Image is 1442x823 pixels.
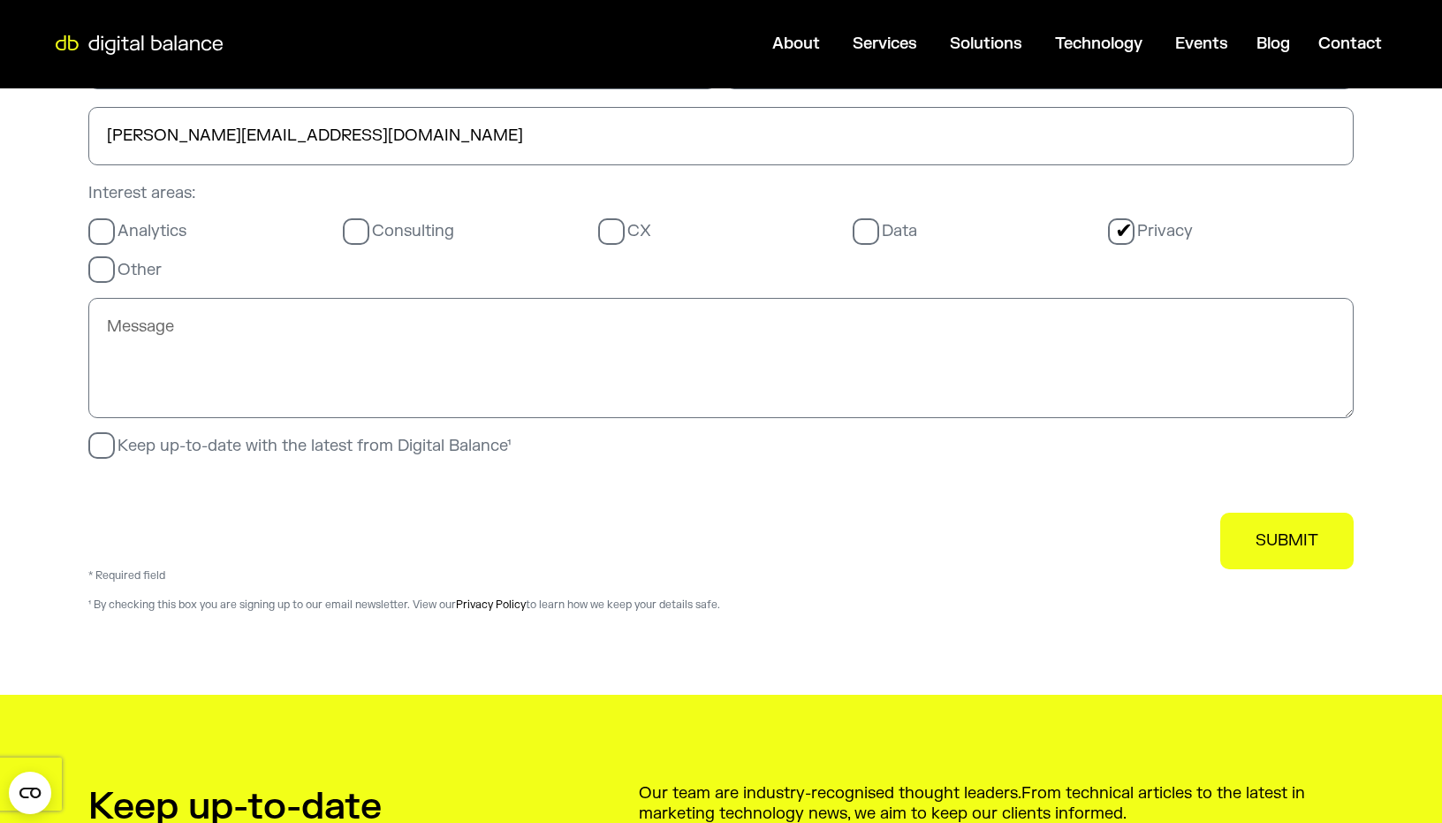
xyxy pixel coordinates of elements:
[639,783,1021,804] span: Our team are industry-recognised thought leaders.
[236,27,1396,61] nav: Menu
[1256,34,1290,54] a: Blog
[44,35,234,55] img: Digital Balance logo
[598,221,651,241] label: CX
[236,27,1396,61] div: Menu Toggle
[88,107,1354,164] input: Email*
[88,221,186,241] label: Analytics
[88,183,196,203] span: Interest areas:
[9,772,51,814] button: Open CMP widget
[1055,34,1142,54] a: Technology
[1220,513,1354,568] button: SUBMIT
[88,436,511,456] label: Keep up-to-date with the latest from Digital Balance¹
[88,260,162,280] label: Other
[88,474,816,494] span: * Required field. By submitting this form, you agree to be contacted by Digital Balance and Domo.
[1256,530,1318,551] span: SUBMIT
[343,221,454,241] label: Consulting
[456,598,526,612] a: Privacy Policy
[88,598,1354,613] p: ¹ By checking this box you are signing up to our email newsletter. View our to learn how we keep ...
[772,34,820,54] a: About
[950,34,1022,54] a: Solutions
[853,34,917,54] a: Services
[1318,34,1382,54] a: Contact
[88,569,1354,583] p: * Required field
[1108,221,1193,241] label: Privacy
[853,221,917,241] label: Data
[1175,34,1228,54] a: Events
